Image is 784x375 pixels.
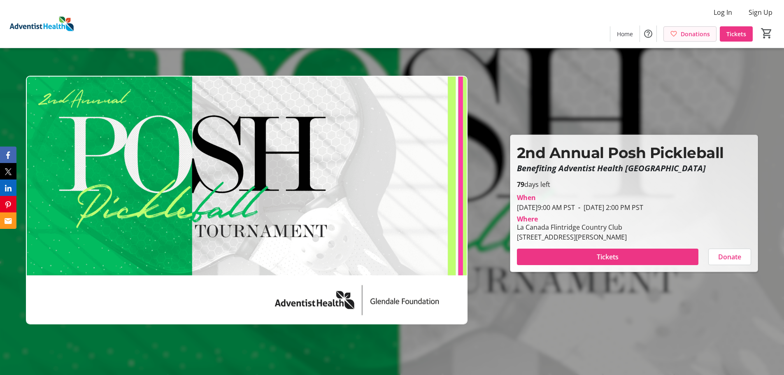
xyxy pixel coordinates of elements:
[517,193,536,203] div: When
[575,203,584,212] span: -
[759,26,774,41] button: Cart
[26,76,468,324] img: Campaign CTA Media Photo
[718,252,741,262] span: Donate
[517,179,751,189] p: days left
[517,142,751,164] p: 2nd Annual Posh Pickleball
[517,180,524,189] span: 79
[597,252,619,262] span: Tickets
[517,222,627,232] div: La Canada Flintridge Country Club
[726,30,746,38] span: Tickets
[517,203,575,212] span: [DATE] 9:00 AM PST
[714,7,732,17] span: Log In
[681,30,710,38] span: Donations
[617,30,633,38] span: Home
[610,26,640,42] a: Home
[517,249,698,265] button: Tickets
[517,163,706,174] em: Benefiting Adventist Health [GEOGRAPHIC_DATA]
[5,3,78,44] img: Adventist Health's Logo
[742,6,779,19] button: Sign Up
[640,26,656,42] button: Help
[517,232,627,242] div: [STREET_ADDRESS][PERSON_NAME]
[708,249,751,265] button: Donate
[707,6,739,19] button: Log In
[749,7,772,17] span: Sign Up
[517,216,538,222] div: Where
[575,203,643,212] span: [DATE] 2:00 PM PST
[720,26,753,42] a: Tickets
[663,26,717,42] a: Donations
